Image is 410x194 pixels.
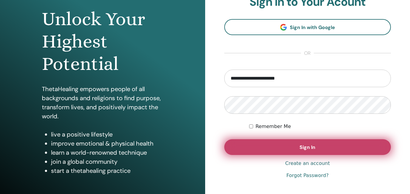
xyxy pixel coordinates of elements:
[286,172,329,179] a: Forgot Password?
[51,130,163,139] li: live a positive lifestyle
[42,84,163,121] p: ThetaHealing empowers people of all backgrounds and religions to find purpose, transform lives, a...
[51,148,163,157] li: learn a world-renowned technique
[301,50,314,57] span: or
[51,157,163,166] li: join a global community
[224,19,391,35] a: Sign In with Google
[42,8,163,75] h1: Unlock Your Highest Potential
[256,123,291,130] label: Remember Me
[51,139,163,148] li: improve emotional & physical health
[300,144,315,150] span: Sign In
[285,160,330,167] a: Create an account
[224,139,391,155] button: Sign In
[290,24,335,31] span: Sign In with Google
[51,166,163,175] li: start a thetahealing practice
[249,123,391,130] div: Keep me authenticated indefinitely or until I manually logout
